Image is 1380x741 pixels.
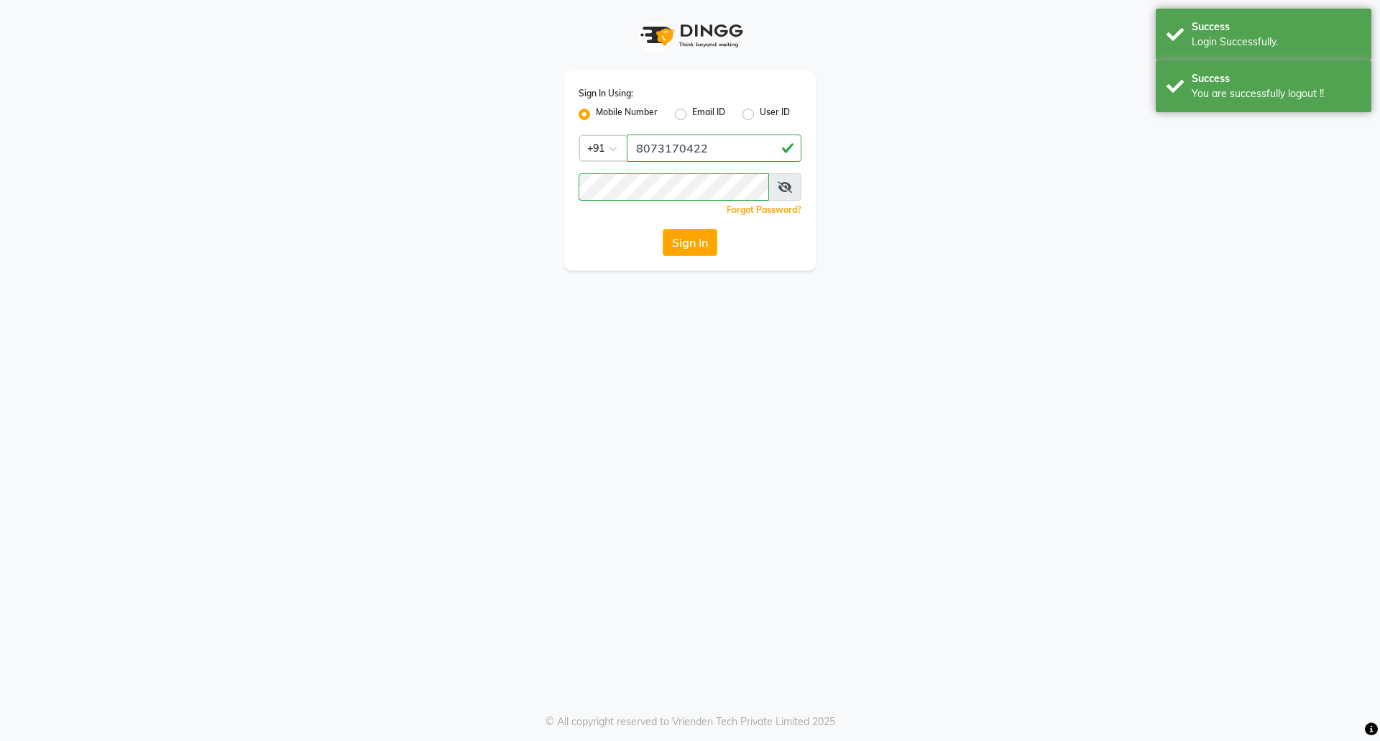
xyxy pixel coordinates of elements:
div: You are successfully logout !! [1192,86,1361,101]
input: Username [627,135,801,162]
label: Email ID [692,106,725,123]
div: Success [1192,19,1361,35]
div: Login Successfully. [1192,35,1361,50]
a: Forgot Password? [727,204,801,215]
input: Username [579,173,769,201]
button: Sign In [663,229,717,256]
label: Mobile Number [596,106,658,123]
div: Success [1192,71,1361,86]
label: User ID [760,106,790,123]
img: logo1.svg [632,14,747,57]
label: Sign In Using: [579,87,633,100]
